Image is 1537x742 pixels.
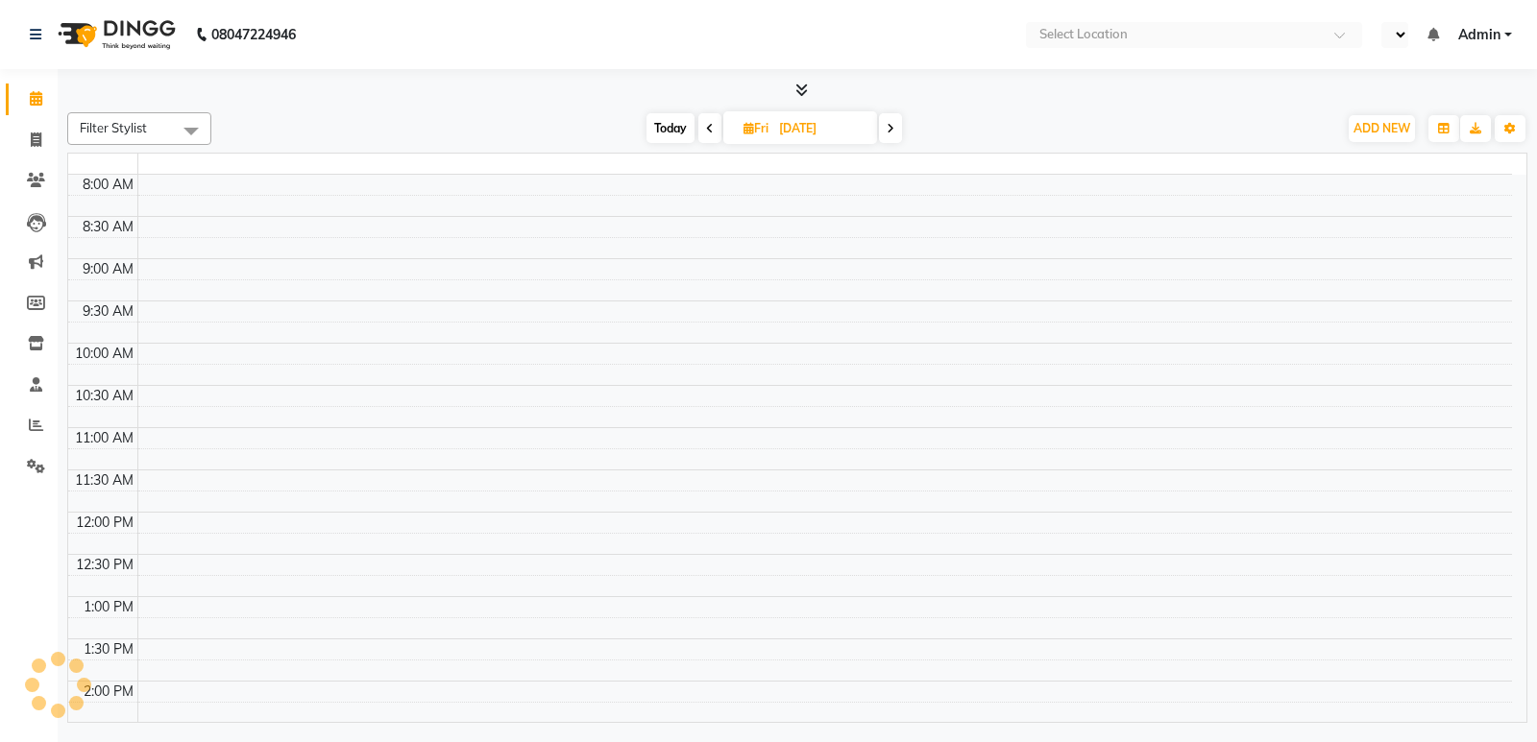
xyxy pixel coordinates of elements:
[71,344,137,364] div: 10:00 AM
[71,386,137,406] div: 10:30 AM
[72,555,137,575] div: 12:30 PM
[739,121,773,135] span: Fri
[211,8,296,61] b: 08047224946
[80,120,147,135] span: Filter Stylist
[1039,25,1128,44] div: Select Location
[72,513,137,533] div: 12:00 PM
[71,428,137,448] div: 11:00 AM
[773,114,869,143] input: 2025-08-01
[1354,121,1410,135] span: ADD NEW
[80,597,137,617] div: 1:00 PM
[80,639,137,659] div: 1:30 PM
[79,175,137,195] div: 8:00 AM
[79,217,137,237] div: 8:30 AM
[79,259,137,279] div: 9:00 AM
[1349,115,1415,142] button: ADD NEW
[80,682,137,702] div: 2:00 PM
[79,301,137,322] div: 9:30 AM
[71,470,137,491] div: 11:30 AM
[49,8,181,61] img: logo
[1458,25,1500,45] span: Admin
[647,113,695,143] span: Today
